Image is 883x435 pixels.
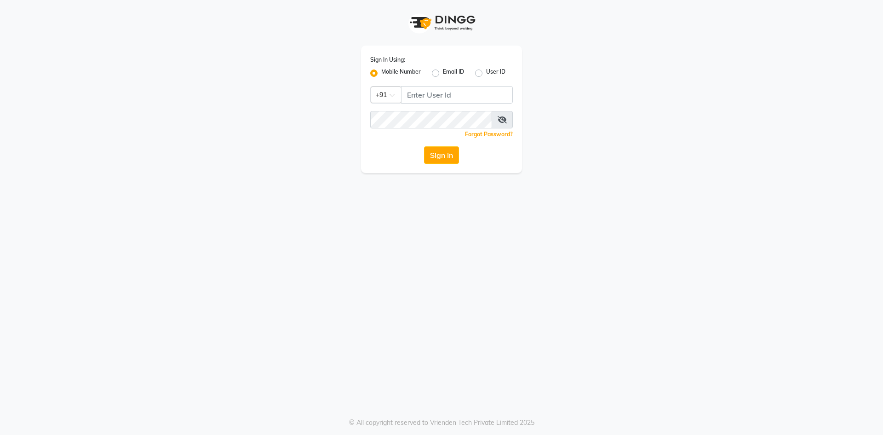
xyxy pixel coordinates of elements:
label: Mobile Number [381,68,421,79]
label: Email ID [443,68,464,79]
a: Forgot Password? [465,131,513,138]
input: Username [370,111,492,128]
label: Sign In Using: [370,56,405,64]
button: Sign In [424,146,459,164]
img: logo1.svg [405,9,478,36]
label: User ID [486,68,505,79]
input: Username [401,86,513,104]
